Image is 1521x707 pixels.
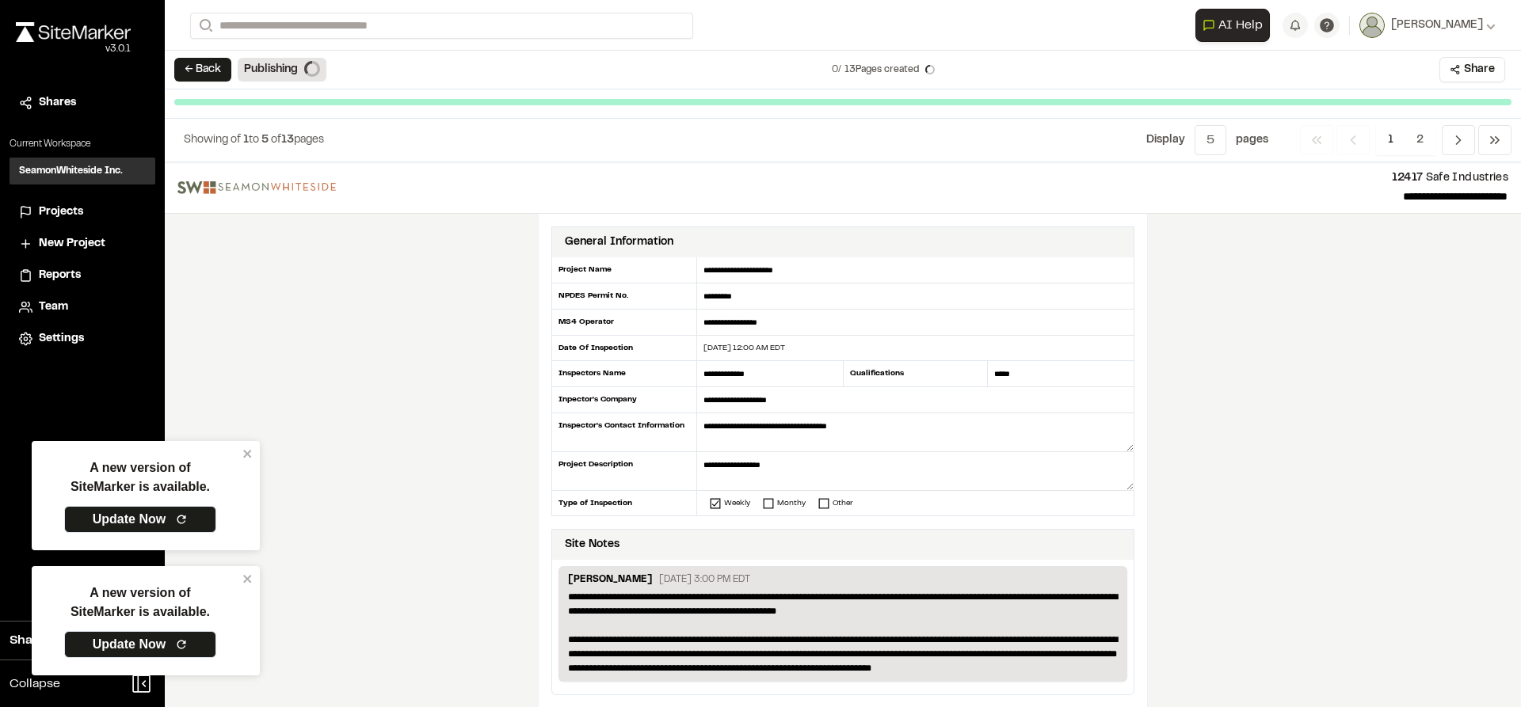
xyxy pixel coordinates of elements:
a: Update Now [64,506,216,533]
a: Settings [19,330,146,348]
a: Reports [19,267,146,284]
p: A new version of SiteMarker is available. [71,458,210,496]
span: Settings [39,330,84,348]
a: New Project [19,235,146,253]
p: [DATE] 3:00 PM EDT [659,572,750,587]
img: User [1359,13,1385,38]
div: Open AI Assistant [1195,9,1276,42]
span: 13 Pages created [844,63,919,77]
button: close [242,447,253,460]
p: Safe Industries [349,169,1508,187]
span: Projects [39,203,83,221]
p: page s [1236,131,1268,149]
div: Other [833,497,853,509]
a: Projects [19,203,146,221]
span: Team [39,298,68,316]
button: ← Back [174,58,231,82]
img: rebrand.png [16,22,131,42]
span: Share Workspace [10,631,116,650]
div: Oh geez...please don't... [16,42,131,56]
h3: SeamonWhiteside Inc. [19,164,123,178]
button: Search [190,13,219,39]
span: Collapse [10,675,60,694]
span: 5 [261,135,269,145]
div: General Information [565,234,673,251]
div: [DATE] 12:00 AM EDT [697,342,1134,354]
div: Monthy [777,497,806,509]
div: Site Notes [565,536,619,553]
span: Reports [39,267,81,284]
a: Update Now [64,631,216,658]
div: Project Name [551,257,697,283]
div: Inspectors Name [551,361,697,387]
p: A new version of SiteMarker is available. [71,583,210,621]
div: Project Description [551,452,697,491]
div: NPDES Permit No. [551,283,697,310]
p: Current Workspace [10,137,155,151]
span: 1 [1376,125,1405,155]
span: New Project [39,235,105,253]
div: Inspector's Contact Information [551,413,697,452]
span: 13 [281,135,294,145]
span: 1 [243,135,249,145]
span: 2 [1405,125,1435,155]
p: to of pages [184,131,324,149]
span: Showing of [184,135,243,145]
div: Publishing [238,58,326,82]
span: [PERSON_NAME] [1391,17,1483,34]
div: Qualifications [843,361,989,387]
div: Weekly [724,497,750,509]
button: 5 [1195,125,1226,155]
div: MS4 Operator [551,310,697,336]
button: Open AI Assistant [1195,9,1270,42]
span: 12417 [1392,173,1424,183]
a: Team [19,298,146,316]
nav: Navigation [1300,125,1511,155]
div: Inpector's Company [551,387,697,413]
img: file [177,181,336,194]
span: Shares [39,94,76,112]
div: Date Of Inspection [551,336,697,361]
div: Type of Inspection [551,491,697,515]
button: close [242,572,253,585]
a: Shares [19,94,146,112]
p: [PERSON_NAME] [568,572,653,590]
span: AI Help [1218,16,1263,35]
p: Display [1146,131,1185,149]
button: Share [1439,57,1505,82]
button: [PERSON_NAME] [1359,13,1496,38]
p: 0 / [832,63,919,77]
